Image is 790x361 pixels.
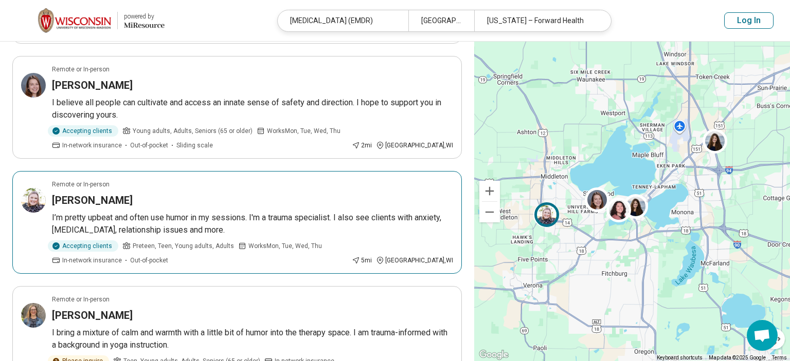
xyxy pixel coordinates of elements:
div: [MEDICAL_DATA] (EMDR) [278,10,408,31]
button: Zoom out [479,202,500,222]
span: In-network insurance [62,256,122,265]
p: Remote or In-person [52,295,110,304]
span: Preteen, Teen, Young adults, Adults [133,241,234,251]
span: In-network insurance [62,141,122,150]
span: Out-of-pocket [130,141,168,150]
div: 5 mi [352,256,372,265]
span: Map data ©2025 Google [709,355,766,360]
div: Accepting clients [48,240,118,252]
p: Remote or In-person [52,180,110,189]
img: University of Wisconsin-Madison [38,8,111,33]
span: Out-of-pocket [130,256,168,265]
button: Zoom in [479,181,500,201]
p: I believe all people can cultivate and access an innate sense of safety and direction. I hope to ... [52,97,453,121]
span: Young adults, Adults, Seniors (65 or older) [133,126,253,136]
span: Sliding scale [176,141,213,150]
div: 4 [533,202,558,227]
h3: [PERSON_NAME] [52,193,133,207]
span: Works Mon, Tue, Wed, Thu [267,126,340,136]
div: [GEOGRAPHIC_DATA] , WI [376,256,453,265]
div: [US_STATE] – Forward Health [474,10,605,31]
h3: [PERSON_NAME] [52,78,133,92]
div: Open chat [747,320,778,351]
span: Works Mon, Tue, Wed, Thu [248,241,322,251]
p: I’m pretty upbeat and often use humor in my sessions. I'm a trauma specialist. I also see clients... [52,212,453,236]
p: Remote or In-person [52,65,110,74]
p: I bring a mixture of calm and warmth with a little bit of humor into the therapy space. I am trau... [52,327,453,351]
h3: [PERSON_NAME] [52,308,133,322]
div: [GEOGRAPHIC_DATA] , WI [376,141,453,150]
div: powered by [124,12,165,21]
a: Terms (opens in new tab) [772,355,787,360]
div: Accepting clients [48,125,118,137]
div: [GEOGRAPHIC_DATA], [GEOGRAPHIC_DATA] [408,10,474,31]
button: Log In [724,12,774,29]
div: 2 mi [352,141,372,150]
a: University of Wisconsin-Madisonpowered by [16,8,165,33]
